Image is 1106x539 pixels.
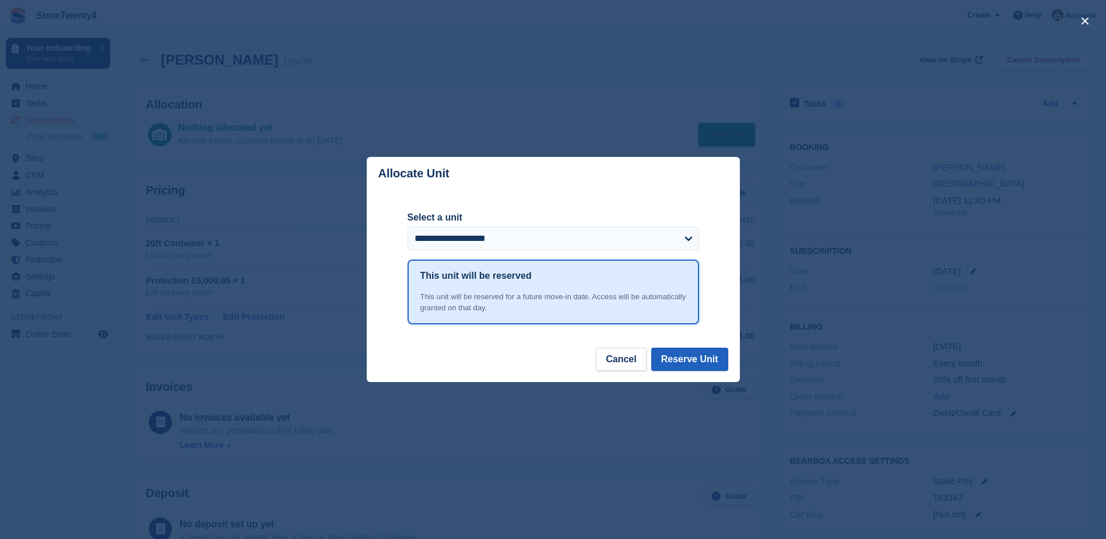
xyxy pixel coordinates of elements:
p: Allocate Unit [378,167,450,180]
button: close [1076,12,1094,30]
button: Cancel [596,348,646,371]
h1: This unit will be reserved [420,269,532,283]
div: This unit will be reserved for a future move-in date. Access will be automatically granted on tha... [420,291,686,314]
label: Select a unit [408,211,699,225]
button: Reserve Unit [651,348,728,371]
